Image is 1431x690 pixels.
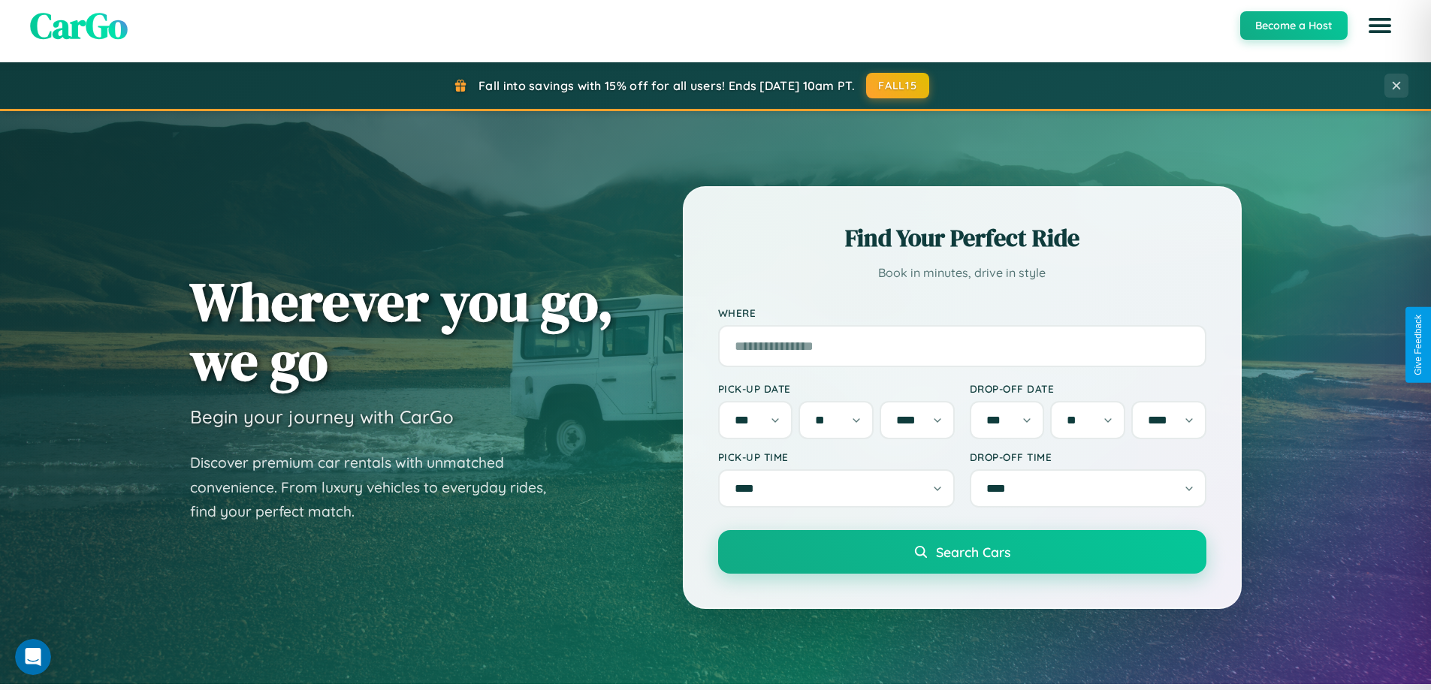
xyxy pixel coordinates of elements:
p: Book in minutes, drive in style [718,262,1206,284]
button: FALL15 [866,73,929,98]
label: Pick-up Time [718,450,955,463]
h1: Wherever you go, we go [190,272,614,390]
button: Search Cars [718,530,1206,574]
label: Where [718,306,1206,319]
label: Pick-up Date [718,382,955,395]
button: Become a Host [1240,11,1348,40]
span: Fall into savings with 15% off for all users! Ends [DATE] 10am PT. [479,78,855,93]
span: CarGo [30,1,128,50]
label: Drop-off Time [970,450,1206,463]
div: Give Feedback [1413,315,1423,375]
h2: Find Your Perfect Ride [718,221,1206,255]
h3: Begin your journey with CarGo [190,405,454,428]
p: Discover premium car rentals with unmatched convenience. From luxury vehicles to everyday rides, ... [190,450,566,524]
span: Search Cars [936,544,1010,560]
label: Drop-off Date [970,382,1206,395]
button: Open menu [1359,5,1401,47]
iframe: Intercom live chat [15,639,51,675]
